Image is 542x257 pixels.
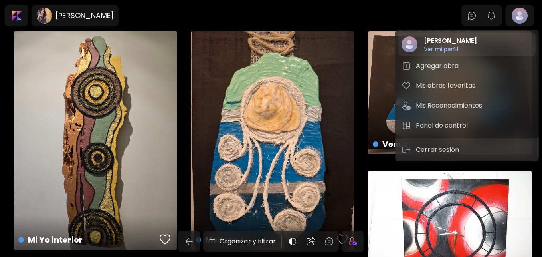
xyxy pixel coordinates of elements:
[398,98,536,114] button: tabMis Reconocimientos
[398,118,536,133] button: tabPanel de control
[402,101,411,110] img: tab
[402,61,411,71] img: tab
[416,121,470,130] h5: Panel de control
[398,78,536,94] button: tabMis obras favoritas
[416,145,461,155] p: Cerrar sesión
[402,121,411,130] img: tab
[424,46,477,53] h6: Ver mi perfil
[398,142,465,158] button: sign-outCerrar sesión
[402,81,411,90] img: tab
[424,36,477,46] h2: [PERSON_NAME]
[416,81,478,90] h5: Mis obras favoritas
[402,145,411,155] img: sign-out
[416,101,485,110] h5: Mis Reconocimientos
[398,58,536,74] button: tabAgregar obra
[416,61,461,71] h5: Agregar obra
